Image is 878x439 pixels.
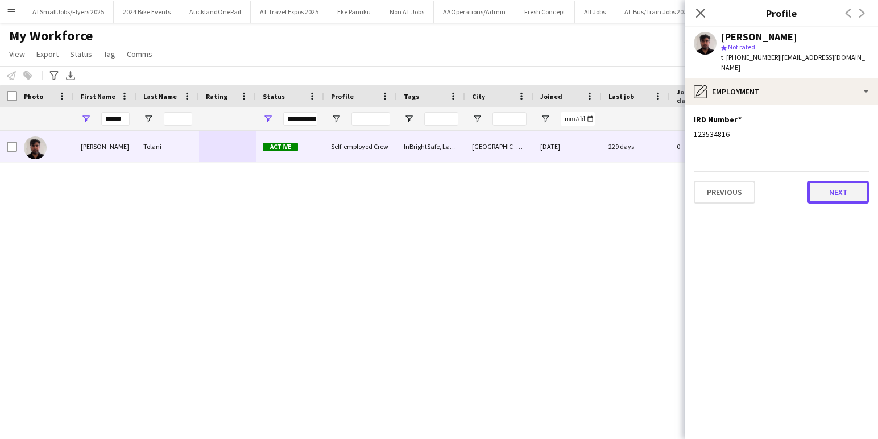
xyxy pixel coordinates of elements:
[180,1,251,23] button: AucklandOneRail
[64,69,77,82] app-action-btn: Export XLSX
[492,112,527,126] input: City Filter Input
[331,92,354,101] span: Profile
[263,114,273,124] button: Open Filter Menu
[114,1,180,23] button: 2024 Bike Events
[103,49,115,59] span: Tag
[721,53,780,61] span: t. [PHONE_NUMBER]
[74,131,136,162] div: [PERSON_NAME]
[81,92,115,101] span: First Name
[694,114,742,125] h3: IRD Number
[721,32,797,42] div: [PERSON_NAME]
[351,112,390,126] input: Profile Filter Input
[424,112,458,126] input: Tags Filter Input
[434,1,515,23] button: AAOperations/Admin
[807,181,869,204] button: Next
[324,131,397,162] div: Self-employed Crew
[404,114,414,124] button: Open Filter Menu
[575,1,615,23] button: All Jobs
[728,43,755,51] span: Not rated
[472,114,482,124] button: Open Filter Menu
[328,1,380,23] button: Eke Panuku
[206,92,227,101] span: Rating
[540,114,550,124] button: Open Filter Menu
[685,78,878,105] div: Employment
[47,69,61,82] app-action-btn: Advanced filters
[380,1,434,23] button: Non AT Jobs
[615,1,700,23] button: AT Bus/Train Jobs 2025
[24,92,43,101] span: Photo
[608,92,634,101] span: Last job
[5,47,30,61] a: View
[251,1,328,23] button: AT Travel Expos 2025
[70,49,92,59] span: Status
[32,47,63,61] a: Export
[65,47,97,61] a: Status
[404,92,419,101] span: Tags
[99,47,120,61] a: Tag
[127,49,152,59] span: Comms
[263,92,285,101] span: Status
[136,131,199,162] div: Tolani
[164,112,192,126] input: Last Name Filter Input
[685,6,878,20] h3: Profile
[24,136,47,159] img: Jayesh Tolani
[81,114,91,124] button: Open Filter Menu
[122,47,157,61] a: Comms
[677,88,723,105] span: Jobs (last 90 days)
[561,112,595,126] input: Joined Filter Input
[465,131,533,162] div: [GEOGRAPHIC_DATA]
[670,131,744,162] div: 0
[143,92,177,101] span: Last Name
[540,92,562,101] span: Joined
[9,49,25,59] span: View
[515,1,575,23] button: Fresh Concept
[602,131,670,162] div: 229 days
[331,114,341,124] button: Open Filter Menu
[23,1,114,23] button: ATSmallJobs/Flyers 2025
[694,129,869,139] div: 123534816
[263,143,298,151] span: Active
[36,49,59,59] span: Export
[533,131,602,162] div: [DATE]
[9,27,93,44] span: My Workforce
[472,92,485,101] span: City
[397,131,465,162] div: InBrightSafe, Languages Punjabi
[143,114,154,124] button: Open Filter Menu
[101,112,130,126] input: First Name Filter Input
[694,181,755,204] button: Previous
[721,53,865,72] span: | [EMAIL_ADDRESS][DOMAIN_NAME]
